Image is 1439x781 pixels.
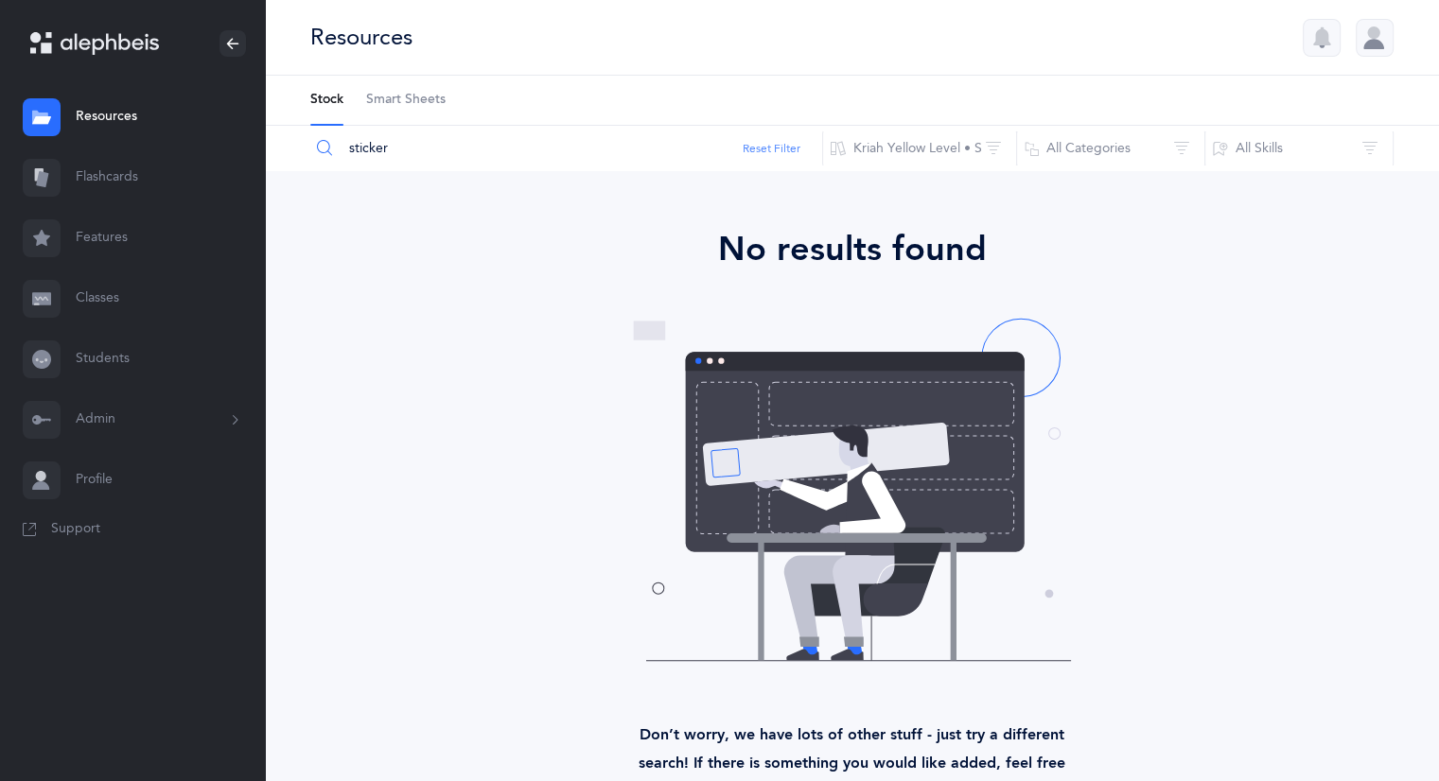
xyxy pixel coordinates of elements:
input: Search Resources [309,126,823,171]
div: Resources [310,22,412,53]
button: All Categories [1016,126,1205,171]
button: Kriah Yellow Level • S [822,126,1017,171]
iframe: Drift Widget Chat Controller [1344,686,1416,758]
button: Reset Filter [743,140,800,157]
div: No results found [318,224,1386,275]
button: All Skills [1204,126,1394,171]
img: no-resources-found.svg [627,313,1077,668]
span: Smart Sheets [366,91,446,110]
span: Support [51,520,100,539]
